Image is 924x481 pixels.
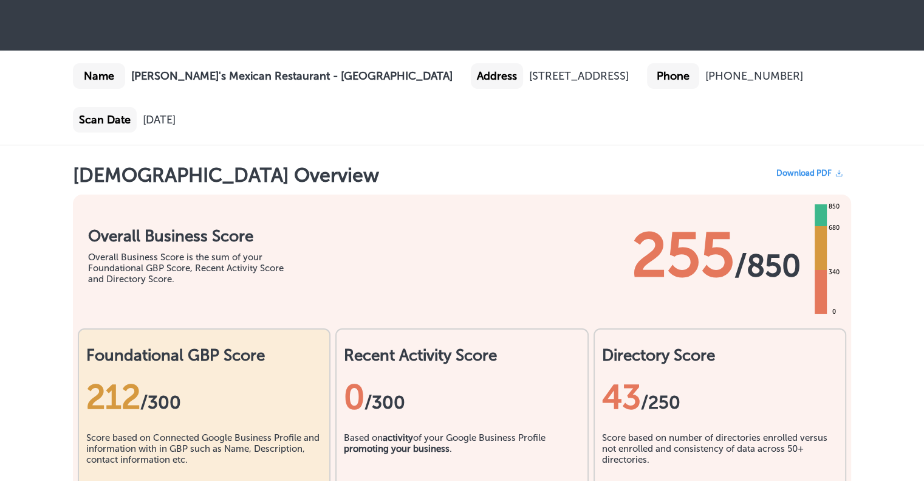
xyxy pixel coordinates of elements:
div: 0 [830,307,838,317]
div: Address [471,63,523,89]
div: Name [73,63,125,89]
div: Phone [647,63,699,89]
div: 43 [602,377,838,417]
div: Overall Business Score is the sum of your Foundational GBP Score, Recent Activity Score and Direc... [88,252,301,285]
div: 850 [826,202,842,212]
span: / 300 [140,392,181,414]
h2: Foundational GBP Score [86,346,322,365]
div: 212 [86,377,322,417]
span: /300 [364,392,405,414]
span: / 850 [734,247,801,284]
b: promoting your business [344,443,450,454]
div: 680 [826,223,842,233]
div: Scan Date [73,107,137,133]
span: /250 [641,392,680,414]
h1: [DEMOGRAPHIC_DATA] Overview [73,164,379,189]
div: 0 [344,377,580,417]
div: [DATE] [143,113,176,126]
b: [PERSON_NAME]'s Mexican Restaurant - [GEOGRAPHIC_DATA] [131,69,453,83]
h2: Directory Score [602,346,838,365]
h1: Overall Business Score [88,227,301,246]
div: 340 [826,268,842,277]
div: [STREET_ADDRESS] [529,69,629,83]
span: 255 [632,219,734,292]
div: [PHONE_NUMBER] [705,69,803,83]
h2: Recent Activity Score [344,346,580,365]
b: activity [383,432,413,443]
span: Download PDF [776,168,832,178]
